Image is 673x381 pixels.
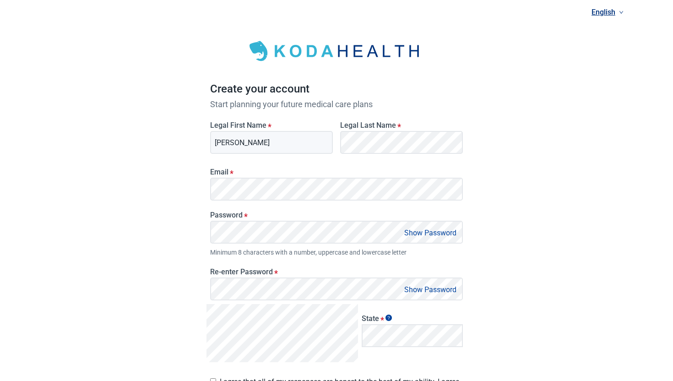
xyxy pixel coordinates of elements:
span: Show tooltip [385,315,392,321]
span: down [619,10,624,15]
label: State [362,314,463,323]
span: Minimum 8 characters with a number, uppercase and lowercase letter [210,247,463,257]
label: Email [210,168,463,176]
label: Legal Last Name [340,121,463,130]
button: Show Password [402,283,459,296]
label: Password [210,211,463,219]
label: Legal First Name [210,121,333,130]
h1: Create your account [210,81,463,98]
a: Current language: English [588,5,627,20]
button: Show Password [402,227,459,239]
p: Start planning your future medical care plans [210,98,463,111]
label: Re-enter Password [210,267,463,276]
